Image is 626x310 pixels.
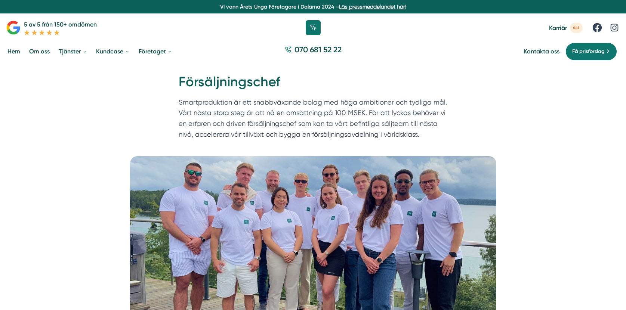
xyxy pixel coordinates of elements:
a: Karriär 4st [549,23,583,33]
p: 5 av 5 från 150+ omdömen [24,20,97,29]
span: 070 681 52 22 [295,44,342,55]
a: Tjänster [57,42,89,61]
a: Om oss [28,42,51,61]
p: Smartproduktion är ett snabbväxande bolag med höga ambitioner och tydliga mål. Vårt nästa stora s... [179,97,448,143]
h1: Försäljningschef [179,73,448,97]
span: 4st [570,23,583,33]
a: Företaget [137,42,174,61]
a: Få prisförslag [565,43,617,61]
span: Få prisförslag [572,47,605,56]
span: Karriär [549,24,567,31]
p: Vi vann Årets Unga Företagare i Dalarna 2024 – [3,3,623,10]
a: Kontakta oss [524,48,559,55]
a: Hem [6,42,22,61]
a: Kundcase [95,42,131,61]
a: 070 681 52 22 [282,44,345,59]
a: Läs pressmeddelandet här! [339,4,406,10]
